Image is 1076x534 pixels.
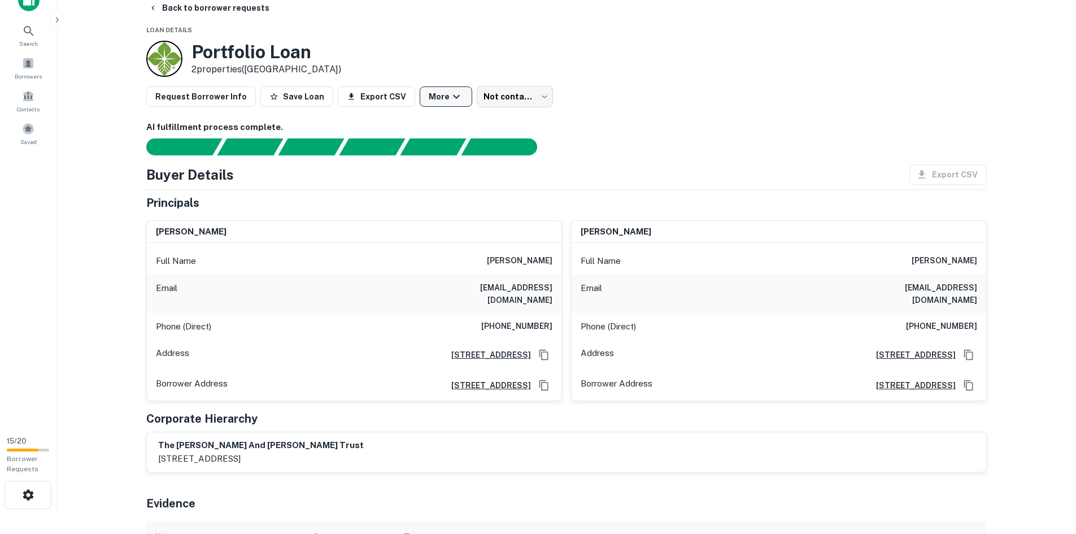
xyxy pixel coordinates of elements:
p: Borrower Address [581,377,652,394]
h6: [PHONE_NUMBER] [481,320,552,333]
div: Not contacted [477,86,553,107]
span: 15 / 20 [7,437,27,445]
button: Copy Address [960,377,977,394]
div: Your request is received and processing... [217,138,283,155]
p: Full Name [156,254,196,268]
div: Documents found, AI parsing details... [278,138,344,155]
h5: Corporate Hierarchy [146,410,258,427]
h6: [EMAIL_ADDRESS][DOMAIN_NAME] [842,281,977,306]
button: Copy Address [535,346,552,363]
h6: [PERSON_NAME] [581,225,651,238]
div: Sending borrower request to AI... [133,138,217,155]
p: Phone (Direct) [581,320,636,333]
h6: [EMAIL_ADDRESS][DOMAIN_NAME] [417,281,552,306]
a: Search [3,20,53,50]
a: Saved [3,118,53,149]
iframe: Chat Widget [1020,444,1076,498]
div: Principals found, AI now looking for contact information... [339,138,405,155]
button: Export CSV [338,86,415,107]
a: [STREET_ADDRESS] [442,349,531,361]
p: Email [581,281,602,306]
h5: Evidence [146,495,195,512]
a: [STREET_ADDRESS] [867,379,956,392]
h6: AI fulfillment process complete. [146,121,987,134]
div: Principals found, still searching for contact information. This may take time... [400,138,466,155]
h6: [PERSON_NAME] [912,254,977,268]
span: Contacts [17,105,40,114]
span: Borrower Requests [7,455,38,473]
button: Request Borrower Info [146,86,256,107]
h4: Buyer Details [146,164,234,185]
span: Loan Details [146,27,192,33]
p: Address [156,346,189,363]
p: 2 properties ([GEOGRAPHIC_DATA]) [191,63,341,76]
h6: [PERSON_NAME] [156,225,226,238]
span: Borrowers [15,72,42,81]
a: Borrowers [3,53,53,83]
p: Borrower Address [156,377,228,394]
h3: Portfolio Loan [191,41,341,63]
p: Phone (Direct) [156,320,211,333]
button: Copy Address [535,377,552,394]
a: [STREET_ADDRESS] [867,349,956,361]
h6: the [PERSON_NAME] and [PERSON_NAME] trust [158,439,364,452]
p: Email [156,281,177,306]
button: Save Loan [260,86,333,107]
p: Address [581,346,614,363]
div: AI fulfillment process complete. [461,138,551,155]
h6: [PERSON_NAME] [487,254,552,268]
h6: [PHONE_NUMBER] [906,320,977,333]
p: Full Name [581,254,621,268]
p: [STREET_ADDRESS] [158,452,364,466]
button: More [420,86,472,107]
a: Contacts [3,85,53,116]
a: [STREET_ADDRESS] [442,379,531,392]
span: Search [19,39,38,48]
h5: Principals [146,194,199,211]
span: Saved [20,137,37,146]
button: Copy Address [960,346,977,363]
